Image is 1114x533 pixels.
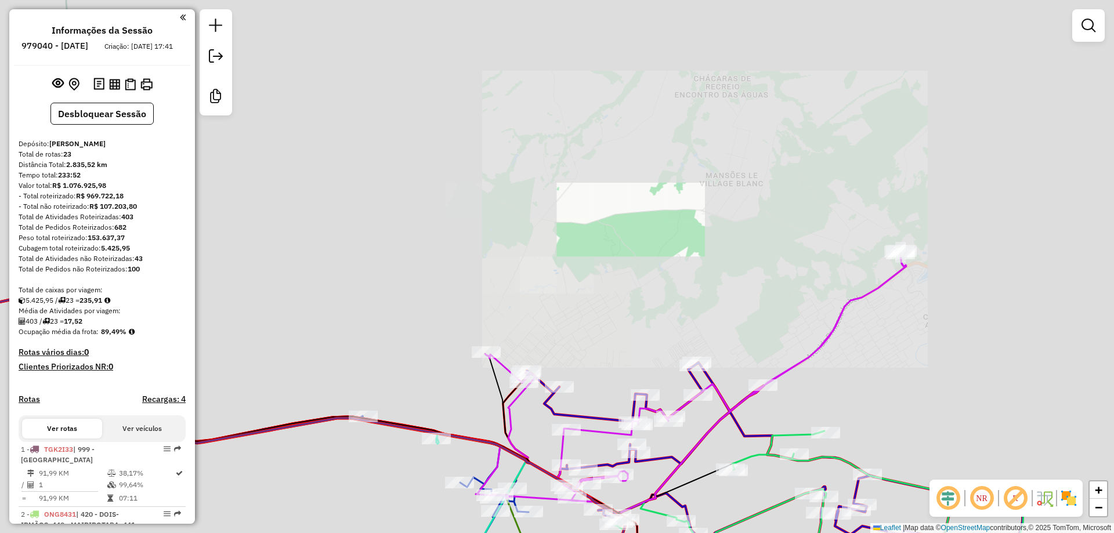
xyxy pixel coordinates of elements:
span: + [1095,483,1102,497]
div: Criação: [DATE] 17:41 [100,41,178,52]
i: Tempo total em rota [107,495,113,502]
a: Clique aqui para minimizar o painel [180,10,186,24]
span: 1 - [21,445,95,464]
div: Peso total roteirizado: [19,233,186,243]
strong: R$ 969.722,18 [76,191,124,200]
a: Exportar sessão [204,45,227,71]
div: Valor total: [19,180,186,191]
span: Ocultar deslocamento [934,484,962,512]
strong: 43 [135,254,143,263]
td: = [21,492,27,504]
div: Total de Pedidos Roteirizados: [19,222,186,233]
h4: Clientes Priorizados NR: [19,362,186,372]
td: 1 [38,479,107,491]
strong: 23 [63,150,71,158]
strong: 2.835,52 km [66,160,107,169]
button: Ver veículos [102,419,182,438]
td: 99,64% [118,479,175,491]
button: Exibir sessão original [50,75,66,93]
em: Rota exportada [174,445,181,452]
span: Ocupação média da frota: [19,327,99,336]
strong: R$ 1.076.925,98 [52,181,106,190]
i: Total de rotas [58,297,66,304]
div: - Total roteirizado: [19,191,186,201]
strong: 235,91 [79,296,102,304]
strong: 403 [121,212,133,221]
strong: 17,52 [64,317,82,325]
h4: Informações da Sessão [52,25,153,36]
button: Imprimir Rotas [138,76,155,93]
div: Total de Atividades não Roteirizadas: [19,253,186,264]
a: Leaflet [873,524,901,532]
div: Cubagem total roteirizado: [19,243,186,253]
strong: 0 [108,361,113,372]
img: Fluxo de ruas [1035,489,1054,507]
td: 91,99 KM [38,492,107,504]
span: ONG8431 [44,510,76,519]
div: Map data © contributors,© 2025 TomTom, Microsoft [870,523,1114,533]
div: Distância Total: [19,159,186,170]
i: Cubagem total roteirizado [19,297,26,304]
i: Distância Total [27,470,34,477]
i: Total de rotas [42,318,50,325]
em: Opções [164,445,171,452]
i: Total de Atividades [27,481,34,488]
button: Logs desbloquear sessão [91,75,107,93]
td: / [21,479,27,491]
strong: 682 [114,223,126,231]
a: Zoom out [1090,499,1107,516]
span: Ocultar NR [968,484,996,512]
button: Ver rotas [22,419,102,438]
button: Visualizar Romaneio [122,76,138,93]
h4: Recargas: 4 [142,394,186,404]
h4: Rotas vários dias: [19,347,186,357]
button: Visualizar relatório de Roteirização [107,76,122,92]
img: Exibir/Ocultar setores [1059,489,1078,507]
i: Meta Caixas/viagem: 1,00 Diferença: 234,91 [104,297,110,304]
div: Total de Atividades Roteirizadas: [19,212,186,222]
div: 5.425,95 / 23 = [19,295,186,306]
span: Exibir rótulo [1001,484,1029,512]
a: Criar modelo [204,85,227,111]
div: Total de rotas: [19,149,186,159]
div: Tempo total: [19,170,186,180]
strong: 5.425,95 [101,244,130,252]
div: - Total não roteirizado: [19,201,186,212]
div: 403 / 23 = [19,316,186,327]
i: % de utilização da cubagem [107,481,116,488]
a: Nova sessão e pesquisa [204,14,227,40]
em: Média calculada utilizando a maior ocupação (%Peso ou %Cubagem) de cada rota da sessão. Rotas cro... [129,328,135,335]
td: 38,17% [118,467,175,479]
em: Opções [164,510,171,517]
i: Total de Atividades [19,318,26,325]
a: Zoom in [1090,481,1107,499]
td: 91,99 KM [38,467,107,479]
button: Centralizar mapa no depósito ou ponto de apoio [66,75,82,93]
div: Depósito: [19,139,186,149]
em: Rota exportada [174,510,181,517]
span: | [903,524,905,532]
i: % de utilização do peso [107,470,116,477]
div: Total de Pedidos não Roteirizados: [19,264,186,274]
button: Desbloquear Sessão [50,103,154,125]
a: Exibir filtros [1077,14,1100,37]
strong: 153.637,37 [88,233,125,242]
strong: 100 [128,264,140,273]
strong: [PERSON_NAME] [49,139,106,148]
a: OpenStreetMap [941,524,990,532]
strong: 233:52 [58,171,81,179]
a: Rotas [19,394,40,404]
i: Rota otimizada [176,470,183,477]
div: Total de caixas por viagem: [19,285,186,295]
strong: R$ 107.203,80 [89,202,137,211]
span: | 999 - [GEOGRAPHIC_DATA] [21,445,95,464]
span: TGK2I33 [44,445,73,454]
h6: 979040 - [DATE] [21,41,88,51]
strong: 0 [84,347,89,357]
div: Média de Atividades por viagem: [19,306,186,316]
td: 07:11 [118,492,175,504]
strong: 89,49% [101,327,126,336]
span: − [1095,500,1102,514]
